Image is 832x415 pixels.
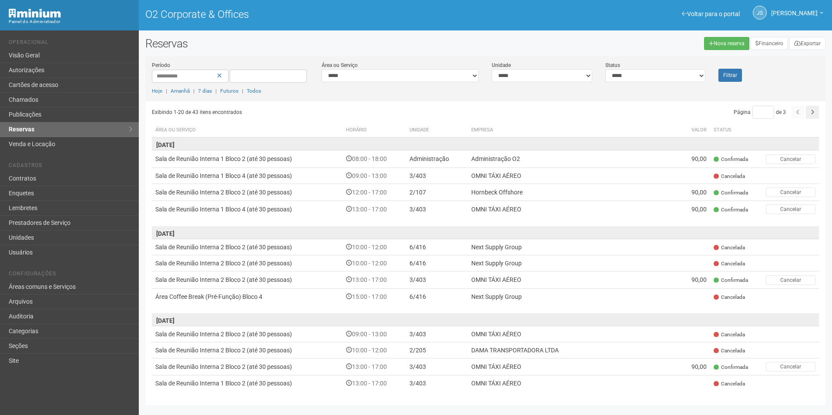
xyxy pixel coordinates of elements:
[682,10,740,17] a: Voltar para o portal
[406,375,468,391] td: 3/403
[766,187,815,197] button: Cancelar
[152,106,486,119] div: Exibindo 1-20 de 43 itens encontrados
[152,342,342,358] td: Sala de Reunião Interna 2 Bloco 2 (até 30 pessoas)
[156,317,174,324] strong: [DATE]
[468,342,681,358] td: DAMA TRANSPORTADORA LTDA
[468,123,681,137] th: Empresa
[468,151,681,167] td: Administração O2
[198,88,212,94] a: 7 dias
[152,375,342,391] td: Sala de Reunião Interna 1 Bloco 2 (até 30 pessoas)
[681,201,710,218] td: 90,00
[152,123,342,137] th: Área ou Serviço
[9,9,61,18] img: Minium
[406,239,468,255] td: 6/416
[753,6,767,20] a: JS
[681,184,710,201] td: 90,00
[406,288,468,305] td: 6/416
[771,11,823,18] a: [PERSON_NAME]
[714,173,745,180] span: Cancelada
[468,255,681,271] td: Next Supply Group
[468,271,681,288] td: OMNI TÁXI AÉREO
[171,88,190,94] a: Amanhã
[766,362,815,371] button: Cancelar
[156,141,174,148] strong: [DATE]
[152,167,342,184] td: Sala de Reunião Interna 1 Bloco 4 (até 30 pessoas)
[406,358,468,375] td: 3/403
[468,326,681,342] td: OMNI TÁXI AÉREO
[468,288,681,305] td: Next Supply Group
[342,358,406,375] td: 13:00 - 17:00
[714,294,745,301] span: Cancelada
[714,260,745,268] span: Cancelada
[714,331,745,338] span: Cancelada
[145,9,479,20] h1: O2 Corporate & Offices
[9,271,132,280] li: Configurações
[145,37,479,50] h2: Reservas
[789,37,825,50] button: Exportar
[152,151,342,167] td: Sala de Reunião Interna 1 Bloco 2 (até 30 pessoas)
[342,326,406,342] td: 09:00 - 13:00
[681,271,710,288] td: 90,00
[605,61,620,69] label: Status
[681,151,710,167] td: 90,00
[714,277,748,284] span: Confirmada
[342,167,406,184] td: 09:00 - 13:00
[492,61,511,69] label: Unidade
[714,156,748,163] span: Confirmada
[710,123,762,137] th: Status
[342,123,406,137] th: Horário
[468,239,681,255] td: Next Supply Group
[9,162,132,171] li: Cadastros
[734,109,786,115] span: Página de 3
[468,375,681,391] td: OMNI TÁXI AÉREO
[751,37,788,50] a: Financeiro
[342,201,406,218] td: 13:00 - 17:00
[152,358,342,375] td: Sala de Reunião Interna 2 Bloco 2 (até 30 pessoas)
[152,271,342,288] td: Sala de Reunião Interna 2 Bloco 2 (até 30 pessoas)
[714,364,748,371] span: Confirmada
[247,88,261,94] a: Todos
[714,206,748,214] span: Confirmada
[766,204,815,214] button: Cancelar
[342,375,406,391] td: 13:00 - 17:00
[406,342,468,358] td: 2/205
[406,271,468,288] td: 3/403
[342,255,406,271] td: 10:00 - 12:00
[714,244,745,251] span: Cancelada
[342,288,406,305] td: 15:00 - 17:00
[152,288,342,305] td: Área Coffee Break (Pré-Função) Bloco 4
[342,184,406,201] td: 12:00 - 17:00
[322,61,358,69] label: Área ou Serviço
[468,167,681,184] td: OMNI TÁXI AÉREO
[406,326,468,342] td: 3/403
[468,358,681,375] td: OMNI TÁXI AÉREO
[406,151,468,167] td: Administração
[152,61,170,69] label: Período
[714,347,745,355] span: Cancelada
[152,88,162,94] a: Hoje
[681,123,710,137] th: Valor
[681,358,710,375] td: 90,00
[704,37,749,50] a: Nova reserva
[766,275,815,285] button: Cancelar
[9,39,132,48] li: Operacional
[152,184,342,201] td: Sala de Reunião Interna 2 Bloco 2 (até 30 pessoas)
[215,88,217,94] span: |
[166,88,167,94] span: |
[468,201,681,218] td: OMNI TÁXI AÉREO
[152,201,342,218] td: Sala de Reunião Interna 1 Bloco 4 (até 30 pessoas)
[193,88,195,94] span: |
[406,167,468,184] td: 3/403
[242,88,243,94] span: |
[342,239,406,255] td: 10:00 - 12:00
[718,69,742,82] button: Filtrar
[342,271,406,288] td: 13:00 - 17:00
[152,239,342,255] td: Sala de Reunião Interna 2 Bloco 2 (até 30 pessoas)
[406,255,468,271] td: 6/416
[9,18,132,26] div: Painel do Administrador
[468,184,681,201] td: Hornbeck Offshore
[156,230,174,237] strong: [DATE]
[220,88,238,94] a: Futuros
[152,255,342,271] td: Sala de Reunião Interna 2 Bloco 2 (até 30 pessoas)
[342,151,406,167] td: 08:00 - 18:00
